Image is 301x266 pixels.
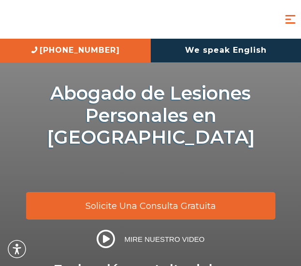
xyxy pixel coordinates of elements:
img: subtexto [26,153,275,185]
h1: Abogado de Lesiones Personales en [GEOGRAPHIC_DATA] [26,82,275,148]
span: Solicite una consulta gratuita [86,202,216,210]
button: Menu [283,12,298,27]
button: Mire nuestro video [94,229,208,249]
a: Solicite una consulta gratuita [26,192,275,220]
img: Auger & Auger Accident and Injury Lawyers Logo [7,11,123,29]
